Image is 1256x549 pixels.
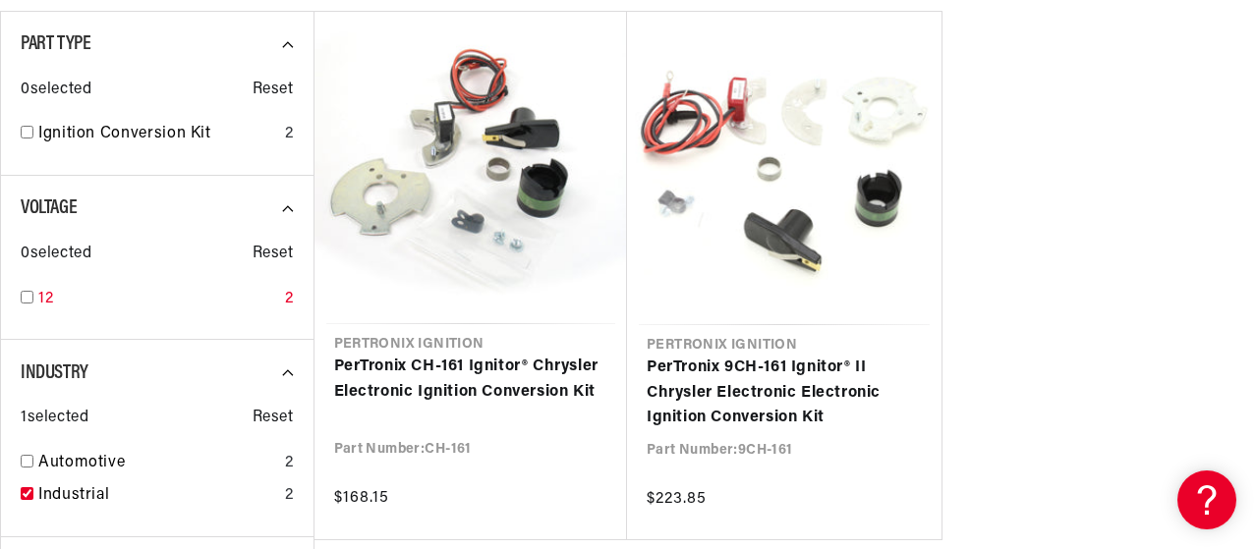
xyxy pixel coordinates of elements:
span: 0 selected [21,242,91,267]
div: 2 [285,451,294,476]
span: Voltage [21,198,77,218]
span: Reset [253,78,294,103]
span: Reset [253,242,294,267]
span: 1 selected [21,406,88,431]
a: Ignition Conversion Kit [38,122,277,147]
div: 2 [285,483,294,509]
a: Automotive [38,451,277,476]
a: Industrial [38,483,277,509]
span: 0 selected [21,78,91,103]
span: Reset [253,406,294,431]
div: 2 [285,287,294,312]
span: Industry [21,363,88,383]
a: PerTronix CH-161 Ignitor® Chrysler Electronic Ignition Conversion Kit [334,355,608,405]
a: 12 [38,287,277,312]
div: 2 [285,122,294,147]
a: PerTronix 9CH-161 Ignitor® II Chrysler Electronic Electronic Ignition Conversion Kit [647,356,922,431]
span: Part Type [21,34,90,54]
